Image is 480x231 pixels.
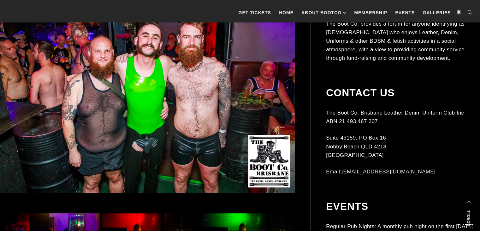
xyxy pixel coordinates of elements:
[466,210,471,226] strong: Scroll
[326,134,475,159] p: Suite 43159, PO Box 16 Nobby Beach QLD 4218 [GEOGRAPHIC_DATA]
[235,3,274,22] a: GET TICKETS
[326,87,475,99] h2: Contact Us
[341,169,436,175] a: [EMAIL_ADDRESS][DOMAIN_NAME]
[326,200,475,212] h2: Events
[419,3,454,22] a: Galleries
[326,20,475,63] p: The Boot Co. provides a forum for anyone identifying as [DEMOGRAPHIC_DATA] who enjoys Leather, De...
[326,167,475,176] p: Email:
[326,109,475,126] p: The Boot Co. Brisbane Leather Denim Uniform Club Inc ABN 21 493 467 207
[276,3,297,22] a: Home
[351,3,390,22] a: Membership
[298,3,349,22] a: About BootCo
[392,3,418,22] a: Events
